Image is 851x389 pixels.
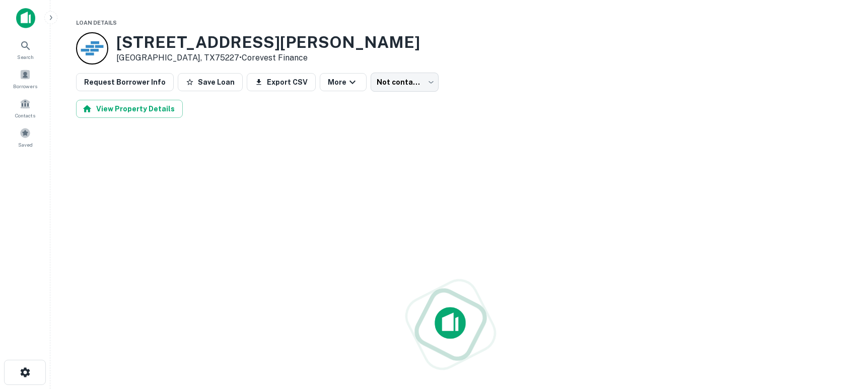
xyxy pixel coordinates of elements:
[116,52,420,64] p: [GEOGRAPHIC_DATA], TX75227 •
[76,20,117,26] span: Loan Details
[76,73,174,91] button: Request Borrower Info
[3,36,47,63] a: Search
[3,65,47,92] a: Borrowers
[320,73,367,91] button: More
[3,94,47,121] a: Contacts
[76,100,183,118] button: View Property Details
[18,141,33,149] span: Saved
[242,53,308,62] a: Corevest Finance
[801,308,851,357] iframe: Chat Widget
[178,73,243,91] button: Save Loan
[16,8,35,28] img: capitalize-icon.png
[3,123,47,151] a: Saved
[371,73,439,92] div: Not contacted
[17,53,34,61] span: Search
[13,82,37,90] span: Borrowers
[15,111,35,119] span: Contacts
[116,33,420,52] h3: [STREET_ADDRESS][PERSON_NAME]
[247,73,316,91] button: Export CSV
